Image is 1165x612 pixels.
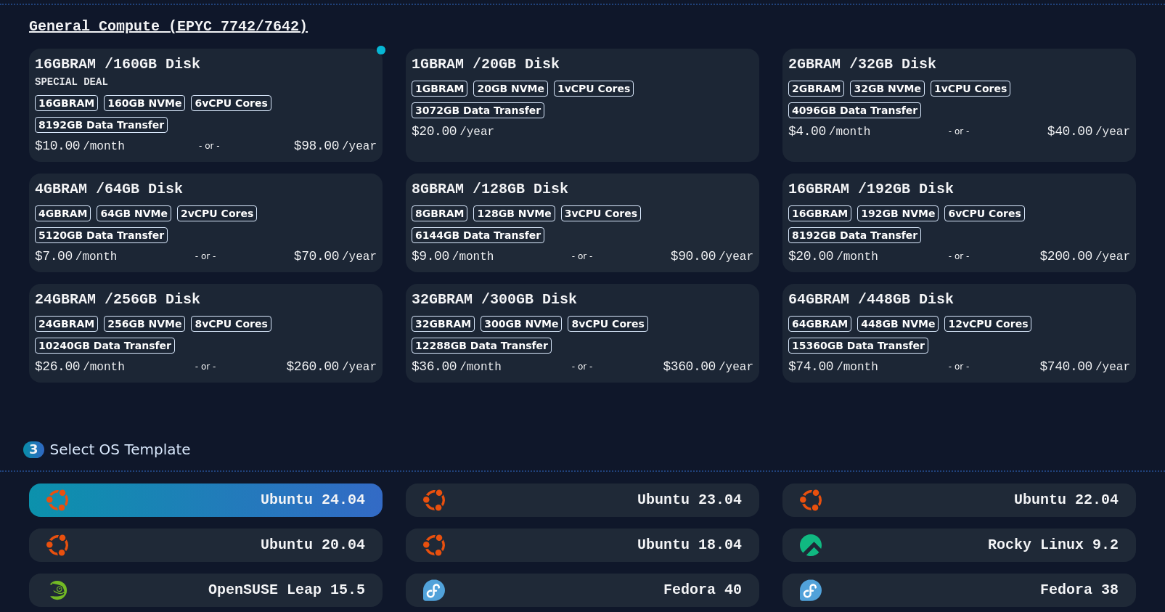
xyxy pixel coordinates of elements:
[177,205,257,221] div: 2 vCPU Cores
[342,361,377,374] span: /year
[342,140,377,153] span: /year
[836,250,878,264] span: /month
[35,205,91,221] div: 4GB RAM
[788,81,844,97] div: 2GB RAM
[452,250,494,264] span: /month
[35,290,377,310] h3: 24GB RAM / 256 GB Disk
[1011,490,1119,510] h3: Ubuntu 22.04
[97,205,171,221] div: 64 GB NVMe
[29,484,383,517] button: Ubuntu 24.04Ubuntu 24.04
[412,359,457,374] span: $ 36.00
[83,361,125,374] span: /month
[836,361,878,374] span: /month
[494,246,670,266] div: - or -
[412,102,544,118] div: 3072 GB Data Transfer
[1095,250,1130,264] span: /year
[782,574,1136,607] button: Fedora 38Fedora 38
[29,174,383,272] button: 4GBRAM /64GB Disk4GBRAM64GB NVMe2vCPU Cores5120GB Data Transfer$7.00/month- or -$70.00/year
[258,490,365,510] h3: Ubuntu 24.04
[788,227,921,243] div: 8192 GB Data Transfer
[459,126,494,139] span: /year
[75,250,118,264] span: /month
[35,139,80,153] span: $ 10.00
[788,316,851,332] div: 64GB RAM
[634,535,742,555] h3: Ubuntu 18.04
[788,179,1130,200] h3: 16GB RAM / 192 GB Disk
[191,95,271,111] div: 6 vCPU Cores
[104,316,185,332] div: 256 GB NVMe
[29,49,383,162] button: 16GBRAM /160GB DiskSPECIAL DEAL16GBRAM160GB NVMe6vCPU Cores8192GB Data Transfer$10.00/month- or -...
[29,529,383,562] button: Ubuntu 20.04Ubuntu 20.04
[568,316,647,332] div: 8 vCPU Cores
[35,249,73,264] span: $ 7.00
[985,535,1119,555] h3: Rocky Linux 9.2
[406,574,759,607] button: Fedora 40Fedora 40
[857,316,939,332] div: 448 GB NVMe
[35,316,98,332] div: 24GB RAM
[870,121,1047,142] div: - or -
[1047,124,1092,139] span: $ 40.00
[35,95,98,111] div: 16GB RAM
[481,316,562,332] div: 300 GB NVMe
[50,441,1142,459] div: Select OS Template
[788,359,833,374] span: $ 74.00
[342,250,377,264] span: /year
[29,284,383,383] button: 24GBRAM /256GB Disk24GBRAM256GB NVMe8vCPU Cores10240GB Data Transfer$26.00/month- or -$260.00/year
[719,361,753,374] span: /year
[788,102,921,118] div: 4096 GB Data Transfer
[850,81,925,97] div: 32 GB NVMe
[782,529,1136,562] button: Rocky Linux 9.2Rocky Linux 9.2
[205,580,365,600] h3: OpenSUSE Leap 15.5
[473,205,555,221] div: 128 GB NVMe
[931,81,1010,97] div: 1 vCPU Cores
[788,54,1130,75] h3: 2GB RAM / 32 GB Disk
[412,205,467,221] div: 8GB RAM
[788,338,928,354] div: 15360 GB Data Transfer
[1095,126,1130,139] span: /year
[1037,580,1119,600] h3: Fedora 38
[287,359,339,374] span: $ 260.00
[502,356,663,377] div: - or -
[46,489,68,511] img: Ubuntu 24.04
[423,534,445,556] img: Ubuntu 18.04
[406,284,759,383] button: 32GBRAM /300GB Disk32GBRAM300GB NVMe8vCPU Cores12288GB Data Transfer$36.00/month- or -$360.00/year
[294,139,339,153] span: $ 98.00
[35,359,80,374] span: $ 26.00
[35,338,175,354] div: 10240 GB Data Transfer
[104,95,185,111] div: 160 GB NVMe
[46,534,68,556] img: Ubuntu 20.04
[412,54,753,75] h3: 1GB RAM / 20 GB Disk
[35,227,168,243] div: 5120 GB Data Transfer
[782,49,1136,162] button: 2GBRAM /32GB Disk2GBRAM32GB NVMe1vCPU Cores4096GB Data Transfer$4.00/month- or -$40.00/year
[406,529,759,562] button: Ubuntu 18.04Ubuntu 18.04
[412,81,467,97] div: 1GB RAM
[829,126,871,139] span: /month
[663,359,716,374] span: $ 360.00
[23,441,44,458] div: 3
[782,484,1136,517] button: Ubuntu 22.04Ubuntu 22.04
[788,290,1130,310] h3: 64GB RAM / 448 GB Disk
[661,580,742,600] h3: Fedora 40
[788,124,826,139] span: $ 4.00
[406,174,759,272] button: 8GBRAM /128GB Disk8GBRAM128GB NVMe3vCPU Cores6144GB Data Transfer$9.00/month- or -$90.00/year
[258,535,365,555] h3: Ubuntu 20.04
[35,54,377,75] h3: 16GB RAM / 160 GB Disk
[671,249,716,264] span: $ 90.00
[23,17,1142,37] div: General Compute (EPYC 7742/7642)
[1040,359,1092,374] span: $ 740.00
[125,136,294,156] div: - or -
[878,246,1040,266] div: - or -
[35,75,377,89] h3: SPECIAL DEAL
[423,489,445,511] img: Ubuntu 23.04
[412,316,475,332] div: 32GB RAM
[782,284,1136,383] button: 64GBRAM /448GB Disk64GBRAM448GB NVMe12vCPU Cores15360GB Data Transfer$74.00/month- or -$740.00/year
[35,179,377,200] h3: 4GB RAM / 64 GB Disk
[412,338,552,354] div: 12288 GB Data Transfer
[117,246,293,266] div: - or -
[800,579,822,601] img: Fedora 38
[412,227,544,243] div: 6144 GB Data Transfer
[857,205,939,221] div: 192 GB NVMe
[800,534,822,556] img: Rocky Linux 9.2
[782,174,1136,272] button: 16GBRAM /192GB Disk16GBRAM192GB NVMe6vCPU Cores8192GB Data Transfer$20.00/month- or -$200.00/year
[412,179,753,200] h3: 8GB RAM / 128 GB Disk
